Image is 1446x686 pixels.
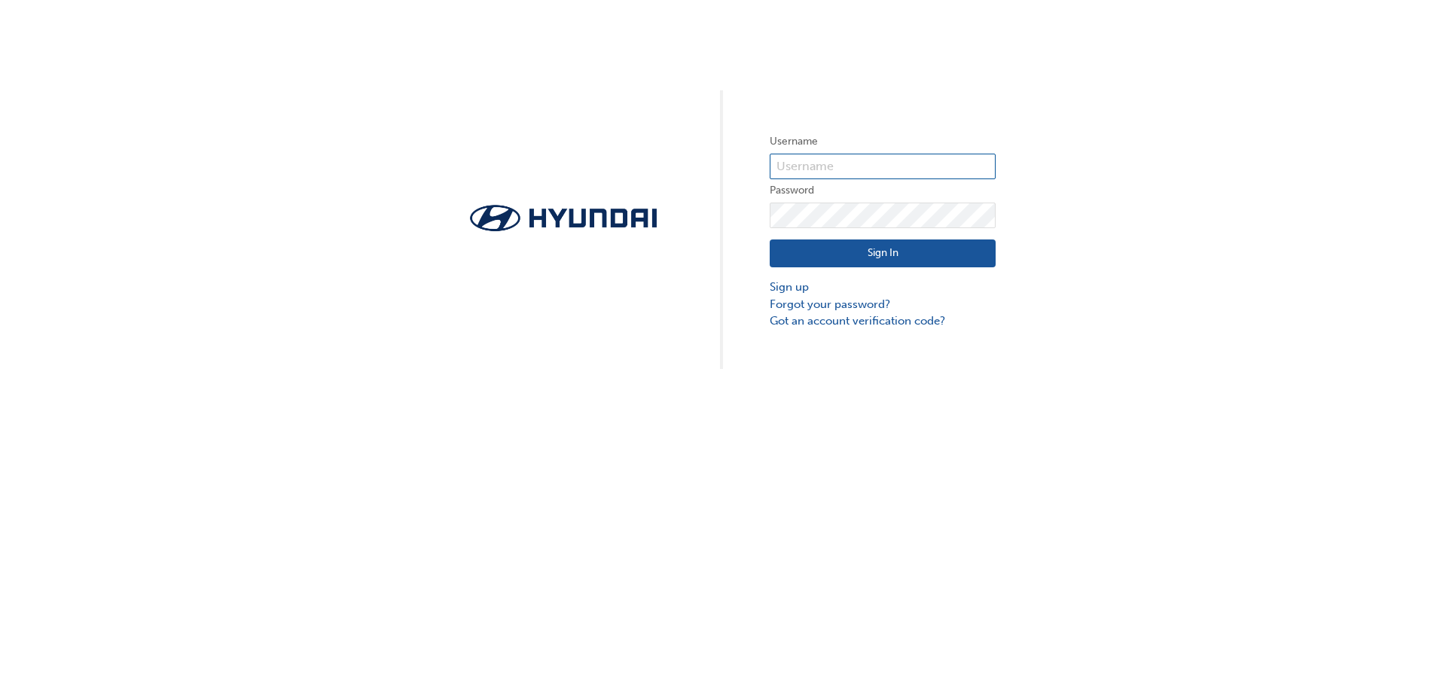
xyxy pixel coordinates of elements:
label: Password [770,181,996,200]
input: Username [770,154,996,179]
img: Trak [450,200,676,236]
label: Username [770,133,996,151]
a: Forgot your password? [770,296,996,313]
a: Got an account verification code? [770,313,996,330]
button: Sign In [770,239,996,268]
a: Sign up [770,279,996,296]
